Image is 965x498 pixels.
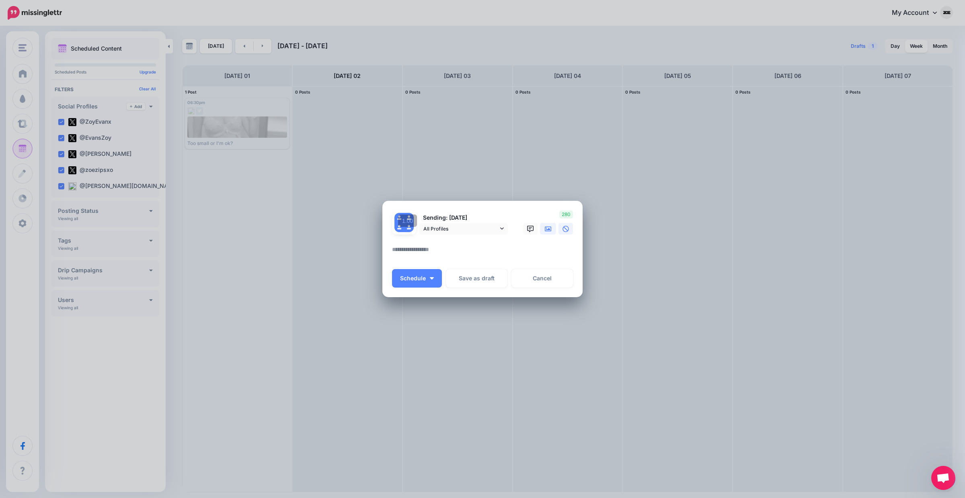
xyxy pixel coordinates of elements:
button: Save as draft [446,269,507,288]
a: All Profiles [419,223,508,235]
img: user_default_image.png [404,222,414,232]
img: user_default_image.png [404,213,414,222]
a: Cancel [511,269,573,288]
span: Schedule [400,276,426,281]
span: 280 [559,210,573,218]
span: All Profiles [423,225,498,233]
button: Schedule [392,269,442,288]
p: Sending: [DATE] [419,213,508,222]
img: user_default_image.png [394,213,404,222]
img: user_default_image.png [394,222,404,232]
img: arrow-down-white.png [430,277,434,280]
